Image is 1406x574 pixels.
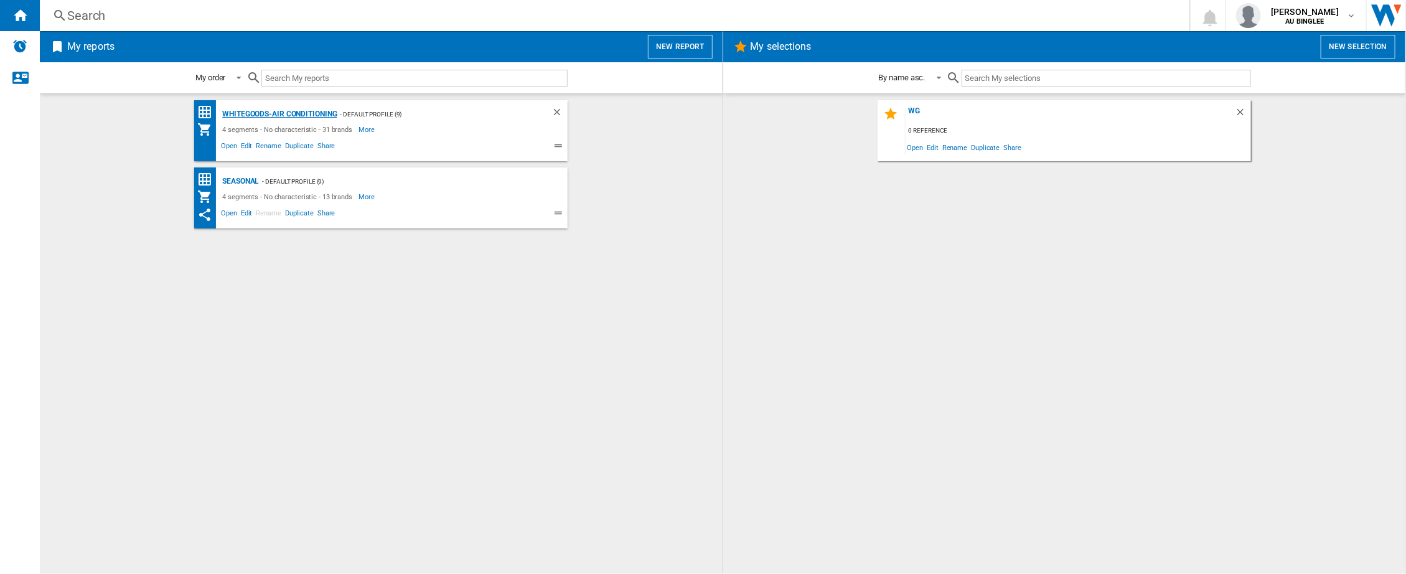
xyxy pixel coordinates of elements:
span: Share [316,140,337,155]
span: Share [316,207,337,222]
img: profile.jpg [1236,3,1261,28]
span: Share [1001,139,1023,156]
span: Rename [254,140,283,155]
span: Edit [239,207,255,222]
div: By name asc. [879,73,926,82]
h2: My reports [65,35,117,59]
span: Open [219,140,239,155]
div: 0 reference [906,123,1251,139]
input: Search My selections [962,70,1251,87]
span: More [359,189,377,204]
span: Duplicate [283,140,316,155]
span: Edit [925,139,940,156]
div: - Default profile (9) [337,106,527,122]
div: Price Matrix [197,172,219,187]
span: Rename [940,139,969,156]
div: Delete [1235,106,1251,123]
div: 4 segments - No characteristic - 31 brands [219,122,359,137]
div: My Assortment [197,189,219,204]
div: Seasonal [219,174,259,189]
div: Price Matrix [197,105,219,120]
div: Search [67,7,1157,24]
span: Duplicate [969,139,1001,156]
div: - Default profile (9) [259,174,543,189]
div: Whitegoods-Air Conditioning [219,106,337,122]
div: My order [195,73,225,82]
span: [PERSON_NAME] [1271,6,1339,18]
button: New selection [1321,35,1395,59]
div: WG [906,106,1235,123]
h2: My selections [748,35,814,59]
b: AU BINGLEE [1286,17,1324,26]
span: Edit [239,140,255,155]
span: More [359,122,377,137]
button: New report [648,35,712,59]
span: Open [219,207,239,222]
ng-md-icon: This report has been shared with you [197,207,212,222]
div: My Assortment [197,122,219,137]
div: Delete [551,106,568,122]
img: alerts-logo.svg [12,39,27,54]
span: Rename [254,207,283,222]
span: Duplicate [283,207,316,222]
div: 4 segments - No characteristic - 13 brands [219,189,359,204]
input: Search My reports [261,70,568,87]
span: Open [906,139,926,156]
